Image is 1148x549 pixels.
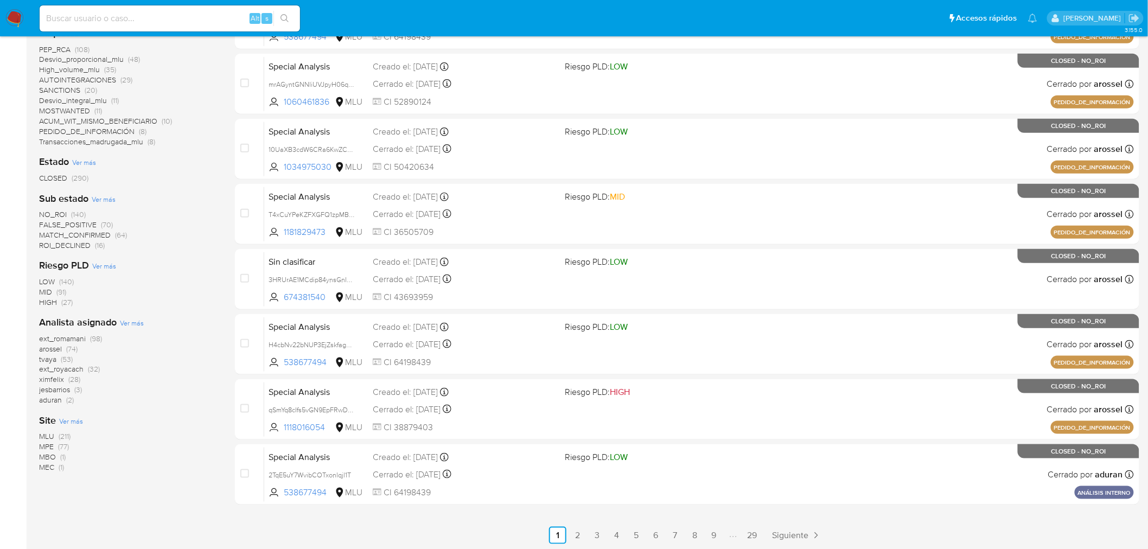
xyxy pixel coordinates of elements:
[1125,25,1143,34] span: 3.155.0
[1063,13,1125,23] p: gregorio.negri@mercadolibre.com
[273,11,296,26] button: search-icon
[265,13,269,23] span: s
[1128,12,1140,24] a: Salir
[956,12,1017,24] span: Accesos rápidos
[251,13,259,23] span: Alt
[40,11,300,25] input: Buscar usuario o caso...
[1028,14,1037,23] a: Notificaciones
